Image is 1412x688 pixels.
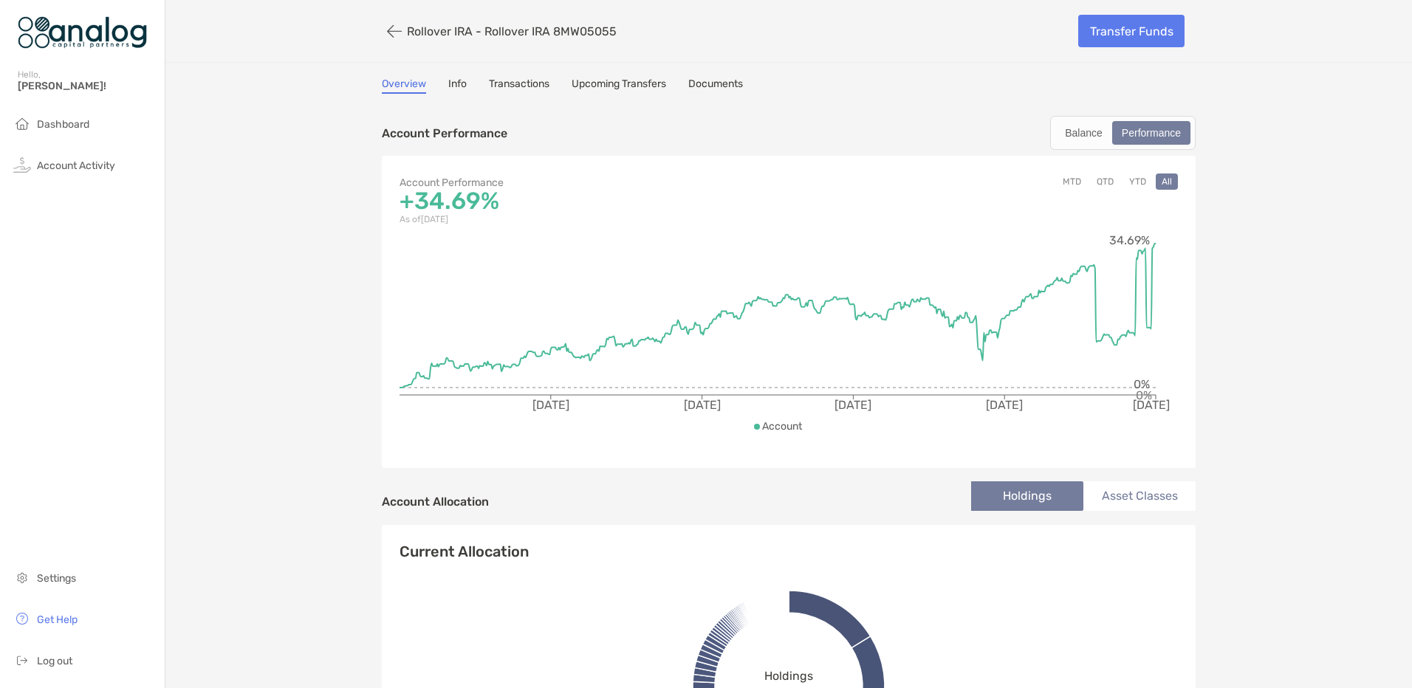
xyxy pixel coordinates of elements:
div: Balance [1057,123,1111,143]
span: Holdings [764,669,813,683]
tspan: [DATE] [986,398,1023,412]
span: Account Activity [37,159,115,172]
p: Account Performance [400,173,789,192]
img: Zoe Logo [18,6,147,59]
img: logout icon [13,651,31,669]
tspan: [DATE] [1133,398,1170,412]
button: QTD [1091,173,1120,190]
tspan: 0% [1136,388,1152,402]
span: Settings [37,572,76,585]
button: MTD [1057,173,1087,190]
h4: Current Allocation [400,543,529,560]
img: get-help icon [13,610,31,627]
div: segmented control [1050,116,1196,150]
tspan: [DATE] [834,398,871,412]
tspan: 34.69% [1109,233,1150,247]
tspan: [DATE] [532,398,569,412]
a: Overview [382,78,426,94]
tspan: 0% [1134,377,1150,391]
li: Holdings [971,481,1083,511]
a: Upcoming Transfers [572,78,666,94]
p: As of [DATE] [400,210,789,229]
a: Info [448,78,467,94]
span: Get Help [37,613,78,626]
a: Transfer Funds [1078,15,1185,47]
p: +34.69% [400,192,789,210]
li: Asset Classes [1083,481,1196,511]
p: Account Performance [382,124,507,142]
span: Log out [37,655,72,667]
a: Transactions [489,78,549,94]
h4: Account Allocation [382,495,489,509]
img: household icon [13,114,31,132]
img: settings icon [13,568,31,586]
a: Documents [688,78,743,94]
p: Account [762,417,802,436]
button: All [1156,173,1178,190]
div: Performance [1114,123,1189,143]
img: activity icon [13,156,31,173]
span: [PERSON_NAME]! [18,80,156,92]
button: YTD [1123,173,1152,190]
span: Dashboard [37,118,89,131]
p: Rollover IRA - Rollover IRA 8MW05055 [407,24,617,38]
tspan: [DATE] [684,398,721,412]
